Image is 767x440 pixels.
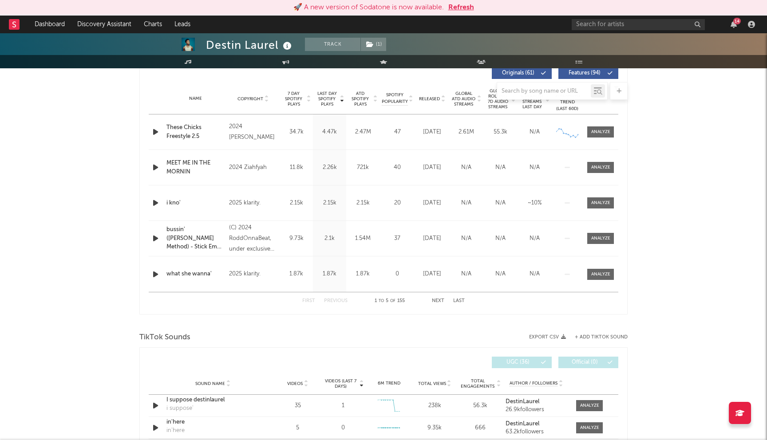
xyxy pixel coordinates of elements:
[497,88,591,95] input: Search by song name or URL
[520,163,550,172] div: N/A
[229,162,277,173] div: 2024 Ziahfyah
[510,381,557,386] span: Author / Followers
[382,163,413,172] div: 40
[418,381,446,386] span: Total Views
[460,401,501,410] div: 56.3k
[277,424,318,432] div: 5
[520,234,550,243] div: N/A
[166,123,225,141] div: These Chicks Freestyle 2.5
[498,71,538,76] span: Originals ( 61 )
[166,404,194,413] div: i suppose'
[486,270,515,279] div: N/A
[731,21,737,28] button: 14
[417,234,447,243] div: [DATE]
[138,16,168,33] a: Charts
[166,396,259,405] a: I suppose destinlaurel
[166,199,225,208] a: i kno'
[564,71,605,76] span: Features ( 94 )
[282,163,311,172] div: 11.8k
[315,128,344,137] div: 4.47k
[348,163,377,172] div: 721k
[323,378,359,389] span: Videos (last 7 days)
[293,2,444,13] div: 🚀 A new version of Sodatone is now available.
[166,159,225,176] a: MEET ME IN THE MORNIN
[390,299,395,303] span: of
[492,67,552,79] button: Originals(61)
[348,128,377,137] div: 2.47M
[451,163,481,172] div: N/A
[486,234,515,243] div: N/A
[361,38,386,51] button: (1)
[486,163,515,172] div: N/A
[282,199,311,208] div: 2.15k
[558,67,618,79] button: Features(94)
[348,234,377,243] div: 1.54M
[166,426,185,435] div: in'here
[492,357,552,368] button: UGC(36)
[195,381,225,386] span: Sound Name
[451,270,481,279] div: N/A
[71,16,138,33] a: Discovery Assistant
[460,378,496,389] span: Total Engagements
[282,128,311,137] div: 34.7k
[529,334,566,340] button: Export CSV
[28,16,71,33] a: Dashboard
[506,421,539,427] strong: DestinLaurel
[302,299,315,303] button: First
[206,38,294,52] div: Destin Laurel
[229,198,277,208] div: 2025 klarity.
[506,421,567,427] a: DestinLaurel
[287,381,303,386] span: Videos
[414,401,455,410] div: 238k
[572,19,705,30] input: Search for artists
[277,401,318,410] div: 35
[382,234,413,243] div: 37
[506,429,567,435] div: 63.2k followers
[432,299,444,303] button: Next
[453,299,465,303] button: Last
[451,128,481,137] div: 2.61M
[564,360,605,365] span: Official ( 0 )
[282,270,311,279] div: 1.87k
[506,399,539,405] strong: DestinLaurel
[315,199,344,208] div: 2.15k
[506,407,567,413] div: 26.9k followers
[166,225,225,251] a: bussin' ([PERSON_NAME] Method) - Stick Em 2k20 Remix
[342,401,344,410] div: 1
[282,234,311,243] div: 9.73k
[451,234,481,243] div: N/A
[460,424,501,432] div: 666
[305,38,360,51] button: Track
[486,128,515,137] div: 55.3k
[315,163,344,172] div: 2.26k
[506,399,567,405] a: DestinLaurel
[139,332,190,343] span: TikTok Sounds
[451,199,481,208] div: N/A
[166,418,259,427] a: in'here
[348,270,377,279] div: 1.87k
[417,270,447,279] div: [DATE]
[166,270,225,279] div: what she wanna'
[486,199,515,208] div: N/A
[315,270,344,279] div: 1.87k
[414,424,455,432] div: 9.35k
[168,16,197,33] a: Leads
[382,199,413,208] div: 20
[229,223,277,255] div: (C) 2024 RoddOnnaBeat, under exclusive license to The System
[315,234,344,243] div: 2.1k
[348,199,377,208] div: 2.15k
[520,199,550,208] div: ~ 10 %
[382,128,413,137] div: 47
[229,122,277,143] div: 2024 [PERSON_NAME]
[368,380,410,387] div: 6M Trend
[365,296,414,306] div: 1 5 155
[498,360,538,365] span: UGC ( 36 )
[417,163,447,172] div: [DATE]
[324,299,348,303] button: Previous
[341,424,345,432] div: 0
[448,2,474,13] button: Refresh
